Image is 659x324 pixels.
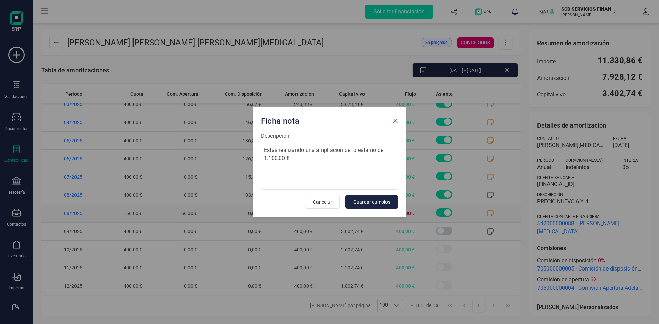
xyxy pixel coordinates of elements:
[261,132,398,140] label: Descripción
[345,195,398,209] button: Guardar cambios
[261,143,398,190] textarea: Estás realizando una ampliación del préstamo de 1.100,00 €
[258,113,390,127] div: Ficha nota
[390,116,401,127] button: Close
[305,195,340,209] button: Cancelar
[313,199,332,205] span: Cancelar
[353,199,390,205] span: Guardar cambios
